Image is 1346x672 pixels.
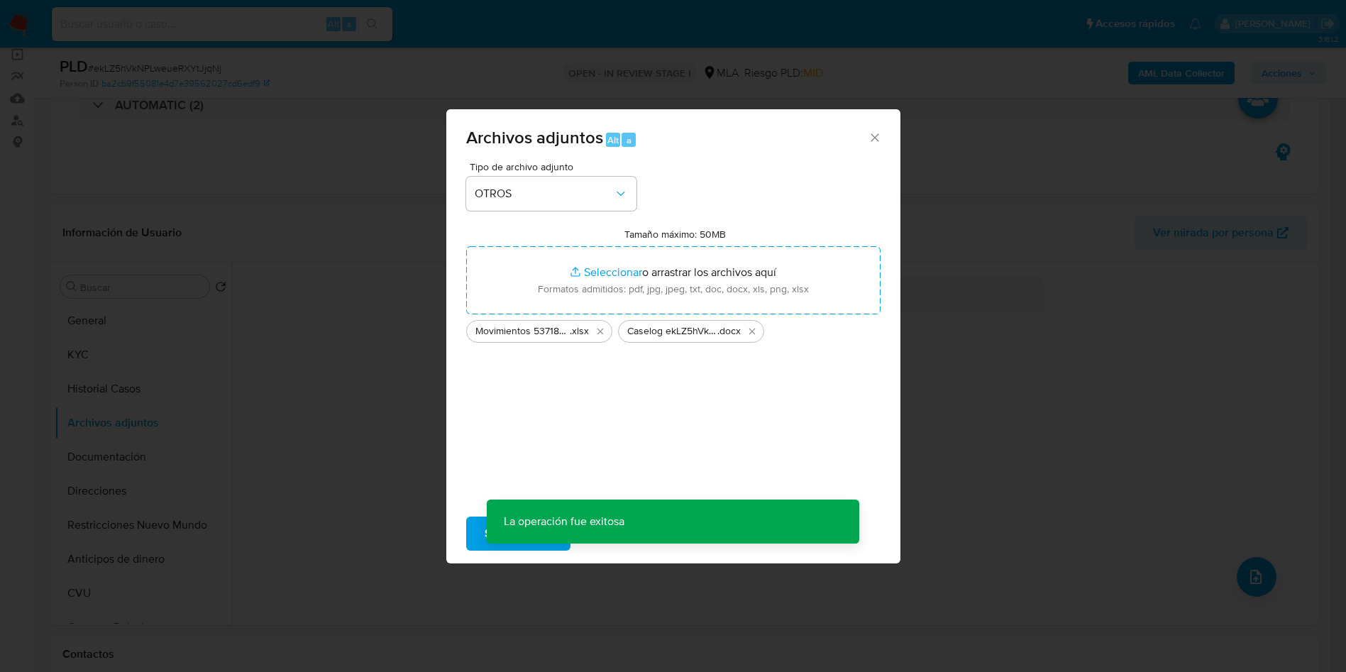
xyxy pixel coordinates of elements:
span: Cancelar [595,518,641,549]
label: Tamaño máximo: 50MB [624,228,726,241]
span: Subir archivo [485,518,552,549]
ul: Archivos seleccionados [466,314,881,343]
button: Eliminar Caselog ekLZ5hVkNPLweueRXYtJjqNj - 537187101.docx [744,323,761,340]
p: La operación fue exitosa [487,500,641,544]
button: Subir archivo [466,517,570,551]
span: Alt [607,133,619,147]
span: .xlsx [570,324,589,338]
span: a [627,133,631,147]
button: Eliminar Movimientos 537187101.xlsx [592,323,609,340]
span: Movimientos 537187101 [475,324,570,338]
span: OTROS [475,187,614,201]
span: Archivos adjuntos [466,125,603,150]
button: OTROS [466,177,636,211]
span: Caselog ekLZ5hVkNPLweueRXYtJjqNj - 537187101 [627,324,717,338]
span: Tipo de archivo adjunto [470,162,640,172]
button: Cerrar [868,131,881,143]
span: .docx [717,324,741,338]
